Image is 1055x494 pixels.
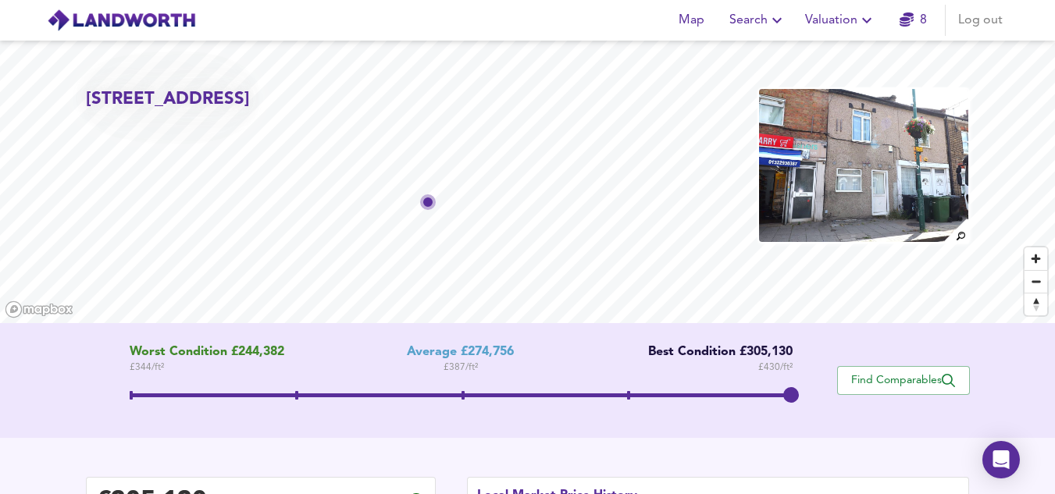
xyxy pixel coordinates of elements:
[86,87,250,112] h2: [STREET_ADDRESS]
[837,366,970,395] button: Find Comparables
[723,5,793,36] button: Search
[636,345,793,360] div: Best Condition £305,130
[5,300,73,318] a: Mapbox homepage
[1025,293,1047,315] span: Reset bearing to north
[958,9,1003,31] span: Log out
[952,5,1009,36] button: Log out
[982,441,1020,478] div: Open Intercom Messenger
[889,5,939,36] button: 8
[444,360,478,375] span: £ 387 / ft²
[130,345,284,360] span: Worst Condition £244,382
[673,9,711,31] span: Map
[1025,293,1047,315] button: Reset bearing to north
[846,373,961,388] span: Find Comparables
[805,9,876,31] span: Valuation
[900,9,927,31] a: 8
[407,345,514,360] div: Average £274,756
[130,360,284,375] span: £ 344 / ft²
[1025,270,1047,293] button: Zoom out
[667,5,717,36] button: Map
[1025,247,1047,270] button: Zoom in
[729,9,786,31] span: Search
[47,9,196,32] img: logo
[757,87,969,243] img: property
[758,360,793,375] span: £ 430 / ft²
[799,5,882,36] button: Valuation
[943,217,970,244] img: search
[1025,271,1047,293] span: Zoom out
